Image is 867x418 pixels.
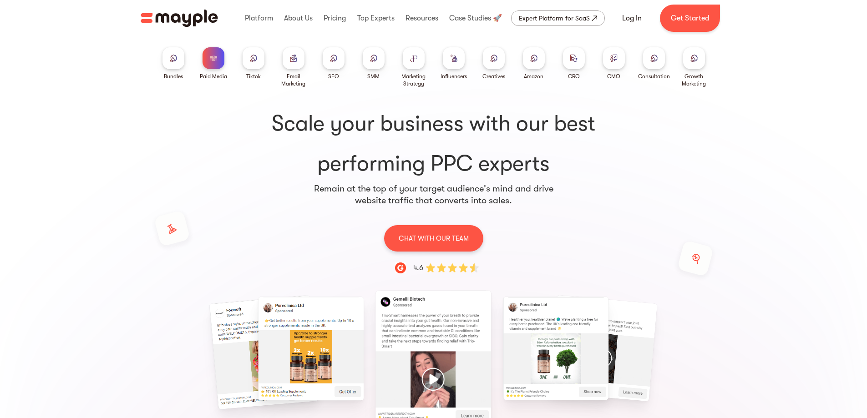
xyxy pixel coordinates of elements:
[384,225,483,252] a: CHAT WITH OUR TEAM
[363,47,385,80] a: SMM
[355,4,397,33] div: Top Experts
[141,10,218,27] a: home
[138,299,239,405] div: 14 / 15
[243,47,264,80] a: Tiktok
[441,47,467,80] a: Influencers
[157,109,710,138] span: Scale your business with our best
[243,4,275,33] div: Platform
[367,73,380,80] div: SMM
[628,299,729,397] div: 3 / 15
[441,73,467,80] div: Influencers
[162,47,184,80] a: Bundles
[403,4,441,33] div: Resources
[200,47,227,80] a: Paid Media
[282,4,315,33] div: About Us
[568,73,580,80] div: CRO
[399,232,469,244] p: CHAT WITH OUR TEAM
[678,73,710,87] div: Growth Marketing
[277,47,310,87] a: Email Marketing
[482,47,505,80] a: Creatives
[523,47,545,80] a: Amazon
[321,4,348,33] div: Pricing
[383,299,484,415] div: 1 / 15
[200,73,227,80] div: Paid Media
[261,299,361,398] div: 15 / 15
[277,73,310,87] div: Email Marketing
[506,299,606,398] div: 2 / 15
[328,73,339,80] div: SEO
[607,73,620,80] div: CMO
[519,13,590,24] div: Expert Platform for SaaS
[511,10,605,26] a: Expert Platform for SaaS
[603,47,625,80] a: CMO
[314,183,554,206] p: Remain at the top of your target audience's mind and drive website traffic that converts into sales.
[397,73,430,87] div: Marketing Strategy
[638,73,670,80] div: Consultation
[482,73,505,80] div: Creatives
[246,73,261,80] div: Tiktok
[157,109,710,178] h1: performing PPC experts
[524,73,543,80] div: Amazon
[323,47,345,80] a: SEO
[397,47,430,87] a: Marketing Strategy
[611,7,653,29] a: Log In
[678,47,710,87] a: Growth Marketing
[638,47,670,80] a: Consultation
[563,47,585,80] a: CRO
[141,10,218,27] img: Mayple logo
[660,5,720,32] a: Get Started
[164,73,183,80] div: Bundles
[413,262,423,273] div: 4.6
